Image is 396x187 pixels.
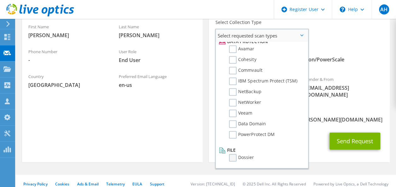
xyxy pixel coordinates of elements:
[22,70,112,92] div: Country
[209,105,389,126] div: CC & Reply To
[150,181,164,187] a: Support
[299,73,390,101] div: Sender & From
[119,82,197,88] span: en-us
[229,77,297,85] label: IBM Spectrum Protect (TSM)
[28,57,106,64] span: -
[217,146,305,154] li: File
[229,99,261,106] label: NetWorker
[209,73,299,101] div: To
[23,181,48,187] a: Privacy Policy
[112,45,203,67] div: User Role
[191,181,235,187] li: Version: [TECHNICAL_ID]
[243,181,306,187] li: © 2025 Dell Inc. All Rights Reserved
[229,120,266,128] label: Data Domain
[119,32,197,39] span: [PERSON_NAME]
[216,29,308,42] span: Select requested scan types
[229,131,274,139] label: PowerProtect DM
[209,44,389,70] div: Requested Collections
[229,45,254,53] label: Avamar
[330,133,380,150] button: Send Request
[28,82,106,88] span: [GEOGRAPHIC_DATA]
[229,56,256,64] label: Cohesity
[132,181,142,187] a: EULA
[215,19,261,25] label: Select Collection Type
[119,57,197,64] span: End User
[22,20,112,42] div: First Name
[22,45,112,67] div: Phone Number
[340,7,345,12] svg: \n
[28,32,106,39] span: [PERSON_NAME]
[294,56,344,63] div: Isilon/PowerScale
[229,110,252,117] label: Veeam
[112,20,203,42] div: Last Name
[112,70,203,92] div: Preferred Email Language
[306,84,383,98] span: [EMAIL_ADDRESS][DOMAIN_NAME]
[55,181,70,187] a: Cookies
[229,67,262,74] label: Commvault
[229,88,261,96] label: NetBackup
[106,181,125,187] a: Telemetry
[313,181,388,187] li: Powered by Live Optics, a Dell Technology
[379,4,389,14] span: AH
[77,181,99,187] a: Ads & Email
[229,154,254,161] label: Dossier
